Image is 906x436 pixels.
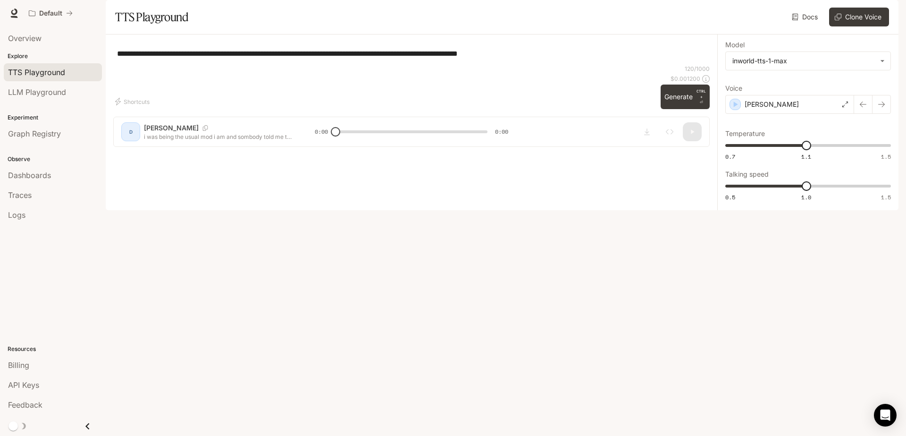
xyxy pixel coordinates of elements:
p: CTRL + [696,88,706,100]
p: Temperature [725,130,765,137]
p: 120 / 1000 [685,65,710,73]
div: Open Intercom Messenger [874,404,897,427]
span: 0.5 [725,193,735,201]
span: 0.7 [725,153,735,161]
span: 1.5 [881,193,891,201]
a: Docs [790,8,822,26]
button: Clone Voice [829,8,889,26]
button: Shortcuts [113,94,153,109]
p: $ 0.001200 [671,75,700,83]
button: GenerateCTRL +⏎ [661,85,710,109]
h1: TTS Playground [115,8,188,26]
p: Voice [725,85,742,92]
span: 1.1 [801,153,811,161]
div: inworld-tts-1-max [732,56,875,66]
button: All workspaces [25,4,77,23]
p: Model [725,42,745,48]
p: Talking speed [725,171,769,178]
p: [PERSON_NAME] [745,100,799,109]
span: 1.0 [801,193,811,201]
p: Default [39,9,62,17]
div: inworld-tts-1-max [726,52,890,70]
span: 1.5 [881,153,891,161]
p: ⏎ [696,88,706,105]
